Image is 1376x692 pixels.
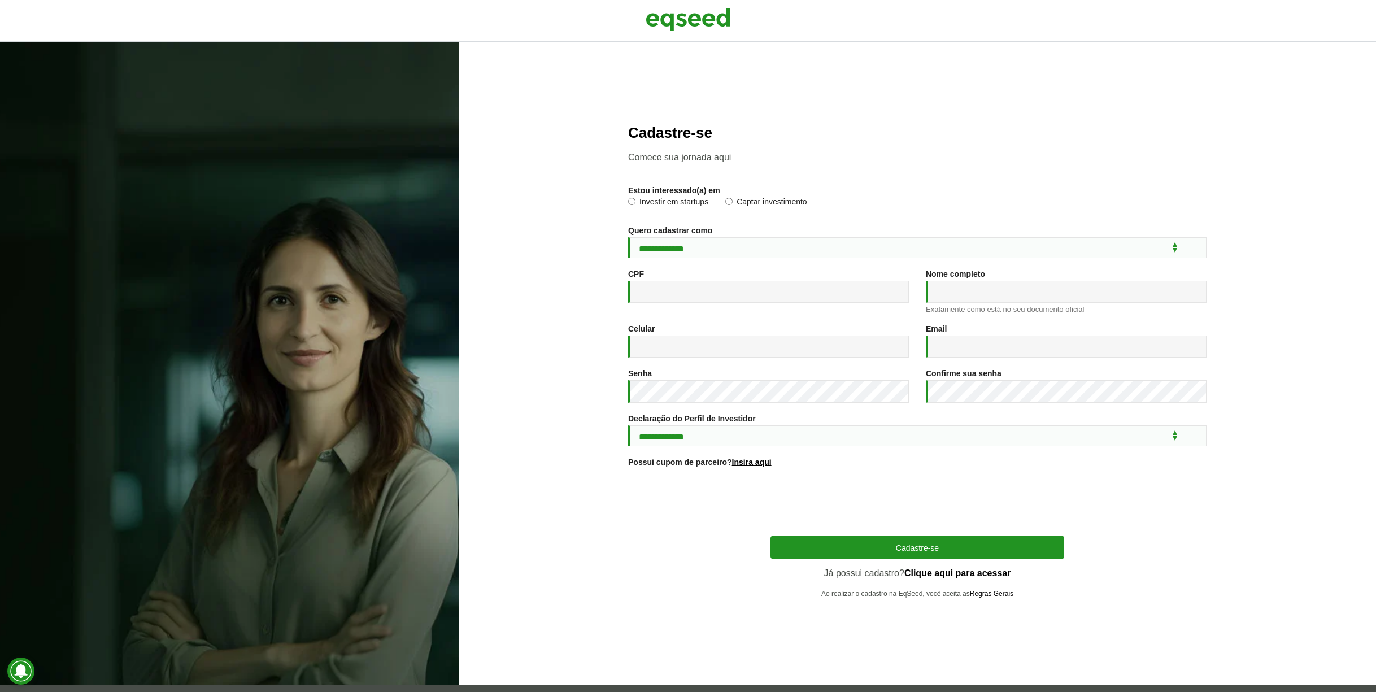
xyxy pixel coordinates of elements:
[628,270,644,278] label: CPF
[904,569,1011,578] a: Clique aqui para acessar
[628,152,1207,163] p: Comece sua jornada aqui
[628,125,1207,141] h2: Cadastre-se
[770,536,1064,559] button: Cadastre-se
[628,415,756,423] label: Declaração do Perfil de Investidor
[628,198,635,205] input: Investir em startups
[628,458,772,466] label: Possui cupom de parceiro?
[725,198,807,209] label: Captar investimento
[725,198,733,205] input: Captar investimento
[646,6,730,34] img: EqSeed Logo
[628,186,720,194] label: Estou interessado(a) em
[628,369,652,377] label: Senha
[970,590,1013,597] a: Regras Gerais
[770,590,1064,598] p: Ao realizar o cadastro na EqSeed, você aceita as
[926,270,985,278] label: Nome completo
[628,227,712,234] label: Quero cadastrar como
[926,369,1001,377] label: Confirme sua senha
[926,306,1207,313] div: Exatamente como está no seu documento oficial
[770,568,1064,578] p: Já possui cadastro?
[831,480,1003,524] iframe: reCAPTCHA
[926,325,947,333] label: Email
[628,198,708,209] label: Investir em startups
[628,325,655,333] label: Celular
[732,458,772,466] a: Insira aqui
